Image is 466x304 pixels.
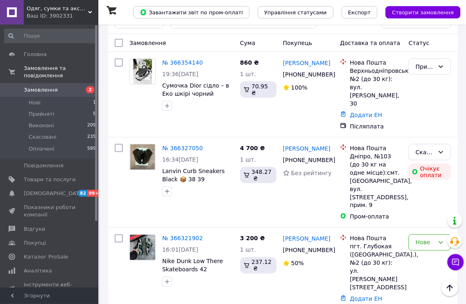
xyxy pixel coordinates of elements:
[240,59,259,66] span: 860 ₴
[24,51,47,58] span: Головна
[409,164,451,180] div: Очікує оплати
[264,9,327,16] span: Управління статусами
[162,247,198,253] span: 16:01[DATE]
[130,59,156,85] a: Фото товару
[416,148,434,157] div: Скасовано
[162,145,203,151] a: № 366327050
[24,267,52,275] span: Аналітика
[4,29,97,43] input: Пошук
[24,239,46,247] span: Покупці
[282,154,328,166] div: [PHONE_NUMBER]
[162,235,203,242] a: № 366321902
[350,296,382,302] a: Додати ЕН
[283,144,331,153] a: [PERSON_NAME]
[416,238,434,247] div: Нове
[448,254,464,270] button: Чат з покупцем
[386,6,461,18] button: Створити замовлення
[78,190,87,197] span: 82
[130,40,166,46] span: Замовлення
[27,12,98,20] div: Ваш ID: 3902331
[24,190,84,197] span: [DEMOGRAPHIC_DATA]
[342,6,378,18] button: Експорт
[240,257,277,274] div: 237.12 ₴
[130,235,155,260] img: Фото товару
[93,99,96,106] span: 1
[87,145,96,153] span: 589
[133,6,250,18] button: Завантажити звіт по пром-оплаті
[24,176,76,183] span: Товари та послуги
[24,65,98,79] span: Замовлення та повідомлення
[291,170,332,176] span: Без рейтингу
[130,234,156,261] a: Фото товару
[441,279,459,297] button: Наверх
[350,122,402,131] div: Післяплата
[130,144,156,170] a: Фото товару
[291,260,304,267] span: 50%
[240,40,255,46] span: Cума
[350,234,402,243] div: Нова Пошта
[162,258,223,273] a: Nike Dunk Low There Skateboards 42
[133,59,152,84] img: Фото товару
[340,40,400,46] span: Доставка та оплата
[258,6,334,18] button: Управління статусами
[87,122,96,129] span: 209
[240,167,277,183] div: 348.27 ₴
[392,9,454,16] span: Створити замовлення
[350,152,402,209] div: Дніпро, №103 (до 30 кг на одне місце):смт. [GEOGRAPHIC_DATA], вул. [STREET_ADDRESS], прим. 9
[86,86,94,93] span: 2
[240,156,256,163] span: 1 шт.
[24,225,45,233] span: Відгуки
[240,145,265,151] span: 4 700 ₴
[93,110,96,118] span: 5
[282,245,328,256] div: [PHONE_NUMBER]
[29,145,55,153] span: Оплачені
[350,213,402,221] div: Пром-оплата
[29,122,54,129] span: Виконані
[240,235,265,242] span: 3 200 ₴
[162,156,198,163] span: 16:34[DATE]
[283,235,331,243] a: [PERSON_NAME]
[377,9,461,15] a: Створити замовлення
[140,9,243,16] span: Завантажити звіт по пром-оплаті
[162,82,229,105] a: Сумочка Dior сідло – в Еко шкірі чорний гладкий
[29,99,41,106] span: Нові
[350,59,402,67] div: Нова Пошта
[162,59,203,66] a: № 366354140
[283,59,331,67] a: [PERSON_NAME]
[348,9,371,16] span: Експорт
[240,71,256,77] span: 1 шт.
[350,112,382,118] a: Додати ЕН
[283,40,312,46] span: Покупець
[87,190,101,197] span: 99+
[350,67,402,108] div: Верхньодніпровськ, №2 (до 30 кг): вул. [PERSON_NAME], 30
[87,133,96,141] span: 235
[350,144,402,152] div: Нова Пошта
[24,281,76,296] span: Інструменти веб-майстра та SEO
[24,253,68,261] span: Каталог ProSale
[282,69,328,80] div: [PHONE_NUMBER]
[416,62,434,71] div: Прийнято
[29,133,57,141] span: Скасовані
[162,168,225,182] a: Lanvin Curb Sneakers Black 📦 38 39
[24,162,64,169] span: Повідомлення
[29,110,54,118] span: Прийняті
[240,247,256,253] span: 1 шт.
[162,71,198,77] span: 19:36[DATE]
[27,5,88,12] span: Одяг, сумки та аксесуари
[24,86,58,94] span: Замовлення
[409,40,430,46] span: Статус
[24,204,76,218] span: Показники роботи компанії
[350,243,402,292] div: пгт. Глубокая ([GEOGRAPHIC_DATA].), №2 (до 30 кг): ул. [PERSON_NAME][STREET_ADDRESS]
[130,144,155,170] img: Фото товару
[291,84,308,91] span: 100%
[240,81,277,98] div: 70.95 ₴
